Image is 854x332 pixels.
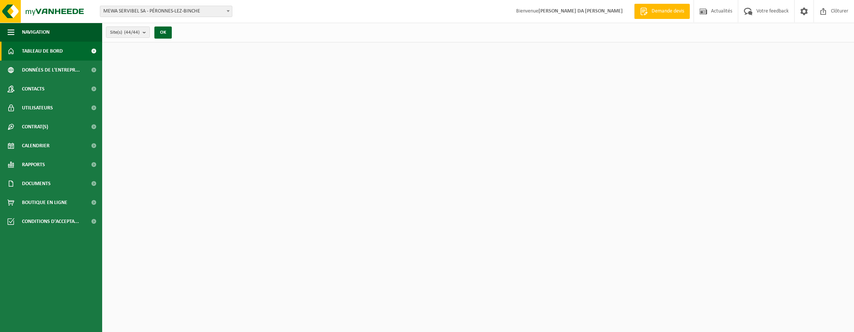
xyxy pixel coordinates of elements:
[634,4,690,19] a: Demande devis
[22,155,45,174] span: Rapports
[110,27,140,38] span: Site(s)
[22,174,51,193] span: Documents
[22,212,79,231] span: Conditions d'accepta...
[22,98,53,117] span: Utilisateurs
[650,8,686,15] span: Demande devis
[22,193,67,212] span: Boutique en ligne
[106,26,150,38] button: Site(s)(44/44)
[538,8,623,14] strong: [PERSON_NAME] DA [PERSON_NAME]
[22,23,50,42] span: Navigation
[22,79,45,98] span: Contacts
[22,136,50,155] span: Calendrier
[100,6,232,17] span: MEWA SERVIBEL SA - PÉRONNES-LEZ-BINCHE
[22,42,63,61] span: Tableau de bord
[124,30,140,35] count: (44/44)
[22,61,80,79] span: Données de l'entrepr...
[154,26,172,39] button: OK
[22,117,48,136] span: Contrat(s)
